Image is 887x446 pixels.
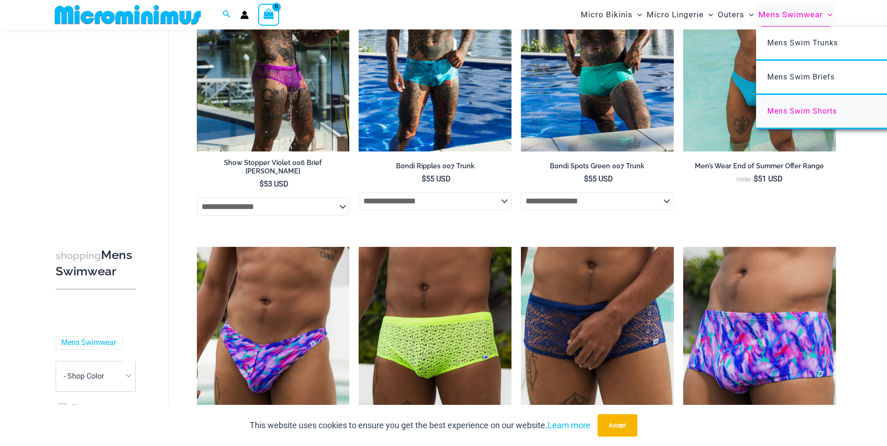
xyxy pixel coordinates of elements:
span: - Shop Color [56,361,135,391]
span: Mens Swim Shorts [767,107,837,115]
a: Search icon link [223,9,231,21]
span: Menu Toggle [744,3,754,27]
a: View Shopping Cart, empty [258,4,280,25]
span: Mens Swimwear [758,3,823,27]
a: Micro LingerieMenu ToggleMenu Toggle [644,3,715,27]
span: Menu Toggle [823,3,832,27]
span: Mens Swim Briefs [767,72,835,81]
iframe: TrustedSite Certified [56,31,140,218]
img: MM SHOP LOGO FLAT [51,4,205,25]
span: - Shop Color [64,372,104,381]
bdi: 55 USD [584,174,613,183]
a: Sheer [71,403,89,413]
a: OutersMenu ToggleMenu Toggle [715,3,756,27]
a: Learn more [548,420,591,430]
h2: Men’s Wear End of Summer Offer Range [683,162,836,171]
span: - Shop Color [56,361,136,392]
span: Menu Toggle [704,3,713,27]
h2: Bondi Spots Green 007 Trunk [521,162,674,171]
h2: Show Stopper Violet 006 Brief [PERSON_NAME] [197,158,350,176]
span: shopping [56,250,101,261]
bdi: 53 USD [260,180,288,188]
a: Micro BikinisMenu ToggleMenu Toggle [578,3,644,27]
a: Mens SwimwearMenu ToggleMenu Toggle [756,3,835,27]
a: Show Stopper Violet 006 Brief [PERSON_NAME] [197,158,350,180]
a: Bondi Ripples 007 Trunk [359,162,512,174]
h2: Bondi Ripples 007 Trunk [359,162,512,171]
a: Men’s Wear End of Summer Offer Range [683,162,836,174]
span: Mens Swim Trunks [767,38,838,47]
nav: Site Navigation [577,1,837,28]
span: $ [584,174,588,183]
h3: Mens Swimwear [56,247,136,280]
span: $ [422,174,426,183]
span: From: [736,177,751,183]
a: Bondi Spots Green 007 Trunk [521,162,674,174]
span: Menu Toggle [633,3,642,27]
span: $ [260,180,264,188]
button: Accept [598,414,637,437]
bdi: 55 USD [422,174,451,183]
span: Outers [718,3,744,27]
span: $ [754,174,758,183]
p: This website uses cookies to ensure you get the best experience on our website. [250,418,591,432]
span: Micro Lingerie [647,3,704,27]
span: Micro Bikinis [581,3,633,27]
bdi: 51 USD [754,174,783,183]
a: Account icon link [240,11,249,19]
a: Mens Swimwear [61,338,116,348]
